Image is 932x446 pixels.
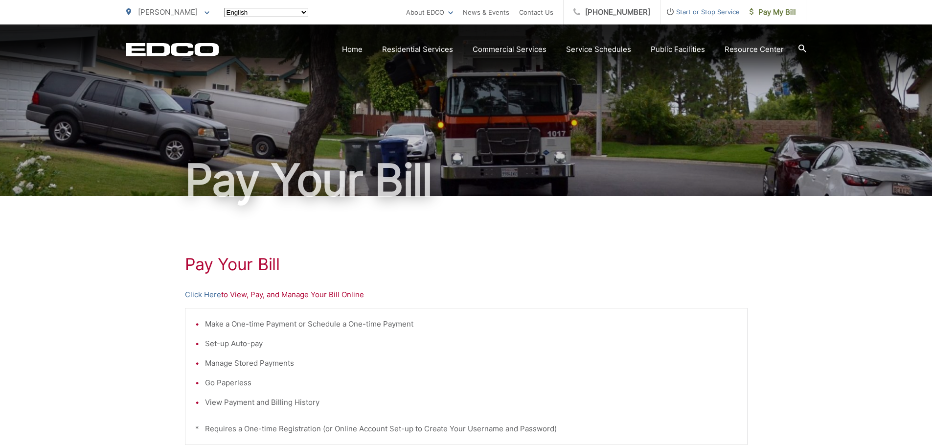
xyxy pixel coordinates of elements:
[126,156,806,205] h1: Pay Your Bill
[406,6,453,18] a: About EDCO
[185,289,748,301] p: to View, Pay, and Manage Your Bill Online
[651,44,705,55] a: Public Facilities
[205,397,737,408] li: View Payment and Billing History
[185,255,748,274] h1: Pay Your Bill
[205,357,737,369] li: Manage Stored Payments
[205,318,737,330] li: Make a One-time Payment or Schedule a One-time Payment
[750,6,796,18] span: Pay My Bill
[725,44,784,55] a: Resource Center
[342,44,363,55] a: Home
[138,7,198,17] span: [PERSON_NAME]
[519,6,553,18] a: Contact Us
[205,338,737,350] li: Set-up Auto-pay
[566,44,631,55] a: Service Schedules
[195,423,737,435] p: * Requires a One-time Registration (or Online Account Set-up to Create Your Username and Password)
[205,377,737,389] li: Go Paperless
[126,43,219,56] a: EDCD logo. Return to the homepage.
[224,8,308,17] select: Select a language
[463,6,509,18] a: News & Events
[185,289,221,301] a: Click Here
[382,44,453,55] a: Residential Services
[473,44,546,55] a: Commercial Services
